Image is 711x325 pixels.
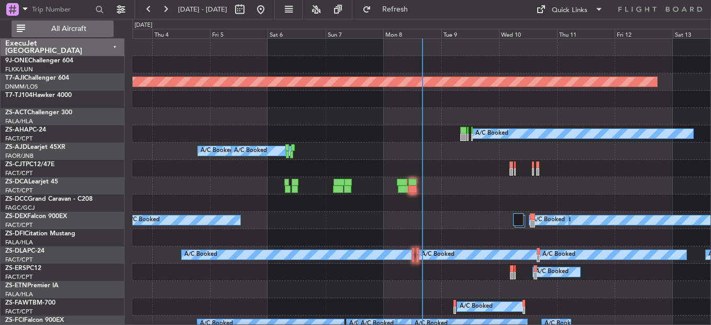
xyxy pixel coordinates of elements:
div: Fri 5 [210,29,268,38]
a: FALA/HLA [5,117,33,125]
span: ZS-AJD [5,144,27,150]
div: [DATE] [135,21,152,30]
input: Trip Number [32,2,92,17]
a: ZS-AJDLearjet 45XR [5,144,65,150]
span: Refresh [373,6,417,13]
span: 9J-ONE [5,58,28,64]
div: A/C Booked [127,212,160,228]
div: Thu 11 [557,29,615,38]
a: FAGC/GCJ [5,204,35,212]
div: A/C Booked [475,126,508,142]
span: All Aircraft [27,25,110,32]
span: ZS-DCA [5,179,28,185]
a: FACT/CPT [5,135,32,143]
span: ZS-FAW [5,300,29,306]
div: Sun 7 [326,29,383,38]
a: ZS-CJTPC12/47E [5,161,54,168]
a: T7-TJ104Hawker 4000 [5,92,72,99]
div: A/C Booked [542,247,575,263]
div: A/C Booked [536,264,569,280]
a: ZS-ACTChallenger 300 [5,110,72,116]
div: A/C Booked [460,299,493,315]
a: ZS-ETNPremier IA [5,283,59,289]
span: ZS-DEX [5,213,27,220]
div: A/C Booked [201,143,234,159]
div: Tue 9 [441,29,499,38]
a: FACT/CPT [5,273,32,281]
span: [DATE] - [DATE] [178,5,227,14]
button: All Aircraft [12,20,114,37]
span: T7-AJI [5,75,24,81]
a: ZS-DCALearjet 45 [5,179,58,185]
span: ZS-ACT [5,110,27,116]
span: T7-TJ104 [5,92,32,99]
a: 9J-ONEChallenger 604 [5,58,73,64]
a: T7-AJIChallenger 604 [5,75,69,81]
a: ZS-DLAPC-24 [5,248,45,254]
a: DNMM/LOS [5,83,38,91]
span: ZS-AHA [5,127,29,133]
span: ZS-ERS [5,265,26,272]
span: ZS-DFI [5,231,25,237]
div: A/C Booked [234,143,267,159]
a: FALA/HLA [5,290,33,298]
span: ZS-DCC [5,196,28,202]
div: Sat 6 [268,29,325,38]
div: A/C Booked [421,247,454,263]
a: FALA/HLA [5,239,33,246]
a: ZS-DEXFalcon 900EX [5,213,67,220]
a: FACT/CPT [5,256,32,264]
span: ZS-CJT [5,161,26,168]
a: FACT/CPT [5,187,32,194]
div: Quick Links [552,5,587,16]
a: ZS-FCIFalcon 900EX [5,317,64,323]
a: ZS-DCCGrand Caravan - C208 [5,196,93,202]
button: Quick Links [531,1,608,18]
a: FACT/CPT [5,221,32,229]
div: A/C Booked [532,212,565,228]
a: FAOR/JNB [5,152,34,160]
a: FACT/CPT [5,169,32,177]
span: ZS-ETN [5,283,27,289]
div: Thu 4 [152,29,210,38]
a: ZS-FAWTBM-700 [5,300,55,306]
div: Mon 8 [383,29,441,38]
div: A/C Booked [184,247,217,263]
a: ZS-ERSPC12 [5,265,41,272]
button: Refresh [358,1,420,18]
a: ZS-AHAPC-24 [5,127,46,133]
span: ZS-DLA [5,248,27,254]
a: FLKK/LUN [5,66,33,73]
a: FACT/CPT [5,308,32,316]
span: ZS-FCI [5,317,24,323]
a: ZS-DFICitation Mustang [5,231,75,237]
div: Fri 12 [615,29,672,38]
div: Wed 10 [499,29,557,38]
